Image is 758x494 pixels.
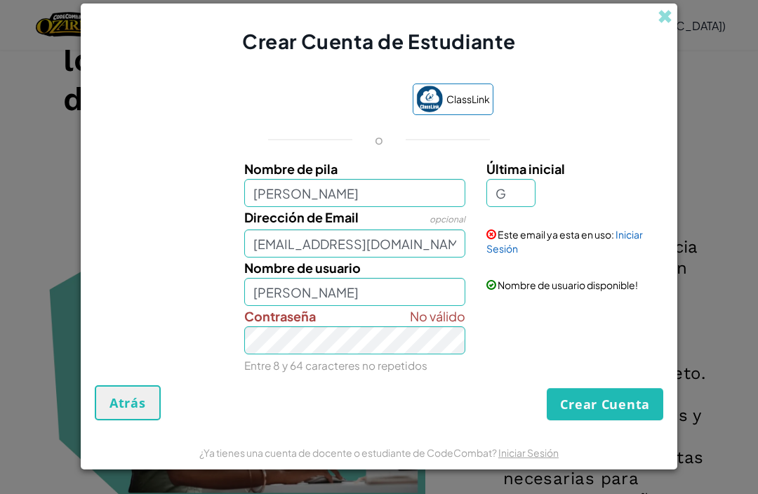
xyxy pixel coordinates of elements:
[416,86,443,112] img: classlink-logo-small.png
[498,279,638,291] span: Nombre de usuario disponible!
[244,260,361,276] span: Nombre de usuario
[242,29,516,53] span: Crear Cuenta de Estudiante
[486,228,643,255] a: Iniciar Sesión
[244,308,316,324] span: Contraseña
[547,388,663,420] button: Crear Cuenta
[375,131,383,148] p: o
[95,385,161,420] button: Atrás
[430,214,465,225] span: opcional
[498,446,559,459] a: Iniciar Sesión
[265,85,399,116] div: Acceder con Google. Se abre en una pestaña nueva
[258,85,406,116] iframe: Botón de Acceder con Google
[410,306,465,326] span: No válido
[109,394,146,411] span: Atrás
[486,161,565,177] span: Última inicial
[498,228,614,241] span: Este email ya esta en uso:
[244,161,338,177] span: Nombre de pila
[199,446,498,459] span: ¿Ya tienes una cuenta de docente o estudiante de CodeCombat?
[446,89,490,109] span: ClassLink
[244,209,359,225] span: Dirección de Email
[244,359,427,372] small: Entre 8 y 64 caracteres no repetidos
